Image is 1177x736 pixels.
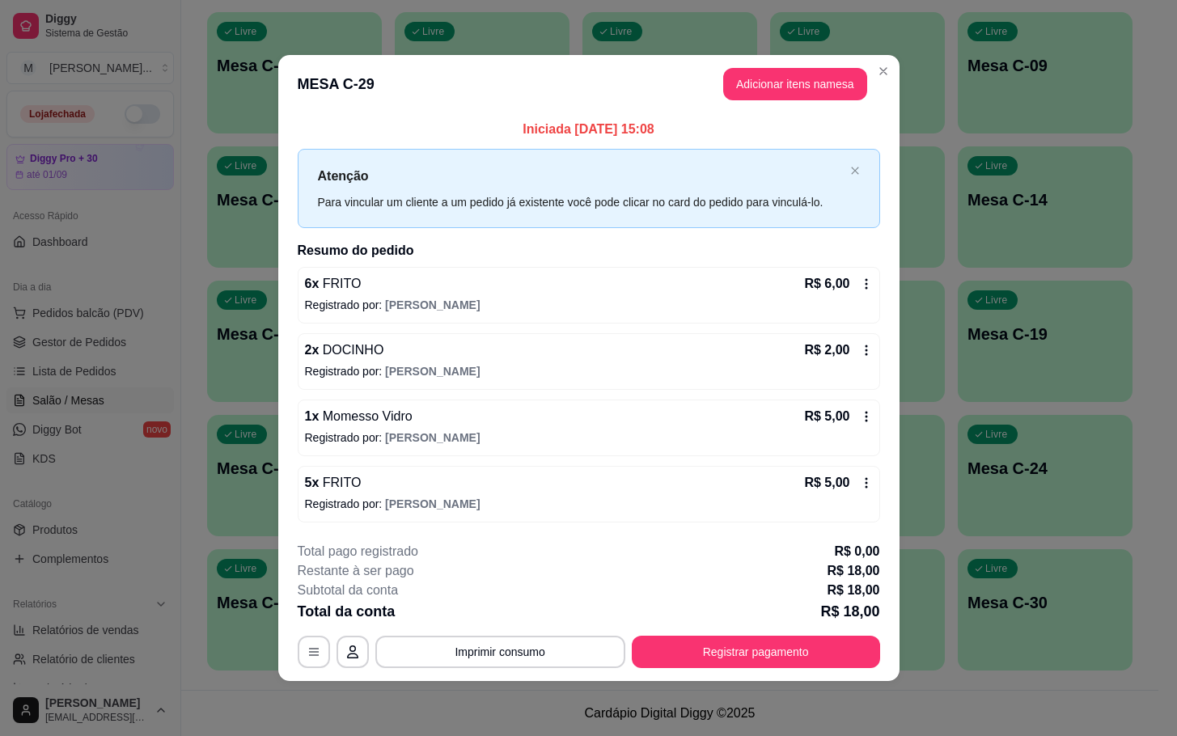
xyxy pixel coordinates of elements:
[305,341,384,360] p: 2 x
[385,497,480,510] span: [PERSON_NAME]
[804,407,849,426] p: R$ 5,00
[319,277,361,290] span: FRITO
[385,431,480,444] span: [PERSON_NAME]
[632,636,880,668] button: Registrar pagamento
[834,542,879,561] p: R$ 0,00
[318,166,844,186] p: Atenção
[828,581,880,600] p: R$ 18,00
[319,343,383,357] span: DOCINHO
[870,58,896,84] button: Close
[298,561,414,581] p: Restante à ser pago
[298,542,418,561] p: Total pago registrado
[305,407,413,426] p: 1 x
[305,496,873,512] p: Registrado por:
[305,473,362,493] p: 5 x
[318,193,844,211] div: Para vincular um cliente a um pedido já existente você pode clicar no card do pedido para vinculá...
[278,55,900,113] header: MESA C-29
[319,409,412,423] span: Momesso Vidro
[804,341,849,360] p: R$ 2,00
[305,274,362,294] p: 6 x
[385,365,480,378] span: [PERSON_NAME]
[828,561,880,581] p: R$ 18,00
[305,297,873,313] p: Registrado por:
[804,473,849,493] p: R$ 5,00
[385,298,480,311] span: [PERSON_NAME]
[804,274,849,294] p: R$ 6,00
[850,166,860,176] button: close
[298,241,880,260] h2: Resumo do pedido
[319,476,361,489] span: FRITO
[298,600,396,623] p: Total da conta
[298,581,399,600] p: Subtotal da conta
[375,636,625,668] button: Imprimir consumo
[298,120,880,139] p: Iniciada [DATE] 15:08
[305,363,873,379] p: Registrado por:
[723,68,867,100] button: Adicionar itens namesa
[820,600,879,623] p: R$ 18,00
[305,429,873,446] p: Registrado por:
